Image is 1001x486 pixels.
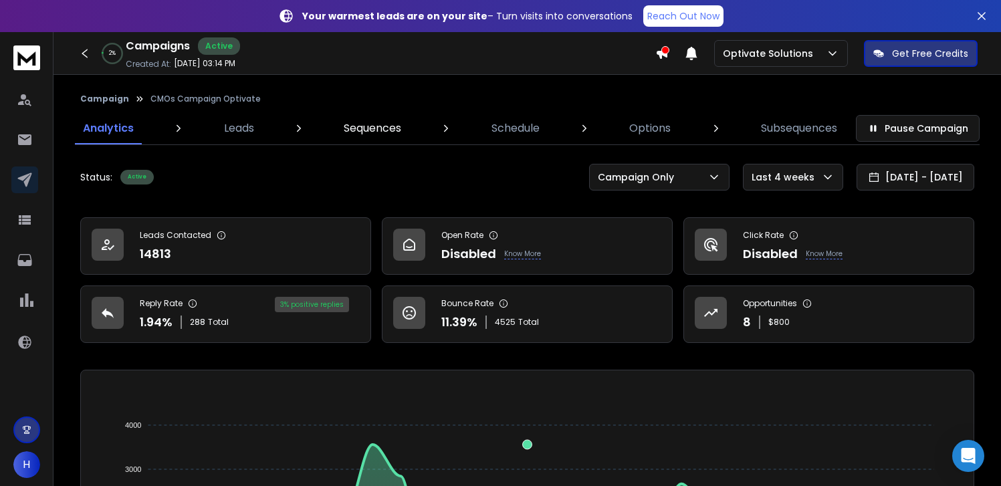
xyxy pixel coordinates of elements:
[224,120,254,136] p: Leads
[80,217,371,275] a: Leads Contacted14813
[216,112,262,144] a: Leads
[190,317,205,328] span: 288
[683,285,974,343] a: Opportunities8$800
[683,217,974,275] a: Click RateDisabledKnow More
[150,94,261,104] p: CMOs Campaign Optivate
[140,230,211,241] p: Leads Contacted
[275,297,349,312] div: 3 % positive replies
[13,45,40,70] img: logo
[336,112,409,144] a: Sequences
[80,94,129,104] button: Campaign
[80,285,371,343] a: Reply Rate1.94%288Total3% positive replies
[126,38,190,54] h1: Campaigns
[743,230,784,241] p: Click Rate
[857,164,974,191] button: [DATE] - [DATE]
[483,112,548,144] a: Schedule
[495,317,516,328] span: 4525
[382,285,673,343] a: Bounce Rate11.39%4525Total
[504,249,541,259] p: Know More
[109,49,116,57] p: 2 %
[13,451,40,478] button: H
[647,9,719,23] p: Reach Out Now
[621,112,679,144] a: Options
[125,421,141,429] tspan: 4000
[198,37,240,55] div: Active
[83,120,134,136] p: Analytics
[753,112,845,144] a: Subsequences
[344,120,401,136] p: Sequences
[125,465,141,473] tspan: 3000
[126,59,171,70] p: Created At:
[743,313,751,332] p: 8
[743,245,798,263] p: Disabled
[441,230,483,241] p: Open Rate
[629,120,671,136] p: Options
[441,298,493,309] p: Bounce Rate
[120,170,154,185] div: Active
[806,249,843,259] p: Know More
[743,298,797,309] p: Opportunities
[80,170,112,184] p: Status:
[140,245,171,263] p: 14813
[382,217,673,275] a: Open RateDisabledKnow More
[864,40,978,67] button: Get Free Credits
[441,245,496,263] p: Disabled
[643,5,724,27] a: Reach Out Now
[174,58,235,69] p: [DATE] 03:14 PM
[761,120,837,136] p: Subsequences
[723,47,818,60] p: Optivate Solutions
[768,317,790,328] p: $ 800
[75,112,142,144] a: Analytics
[208,317,229,328] span: Total
[441,313,477,332] p: 11.39 %
[598,170,679,184] p: Campaign Only
[892,47,968,60] p: Get Free Credits
[952,440,984,472] div: Open Intercom Messenger
[302,9,633,23] p: – Turn visits into conversations
[302,9,487,23] strong: Your warmest leads are on your site
[856,115,980,142] button: Pause Campaign
[518,317,539,328] span: Total
[140,298,183,309] p: Reply Rate
[140,313,173,332] p: 1.94 %
[752,170,820,184] p: Last 4 weeks
[491,120,540,136] p: Schedule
